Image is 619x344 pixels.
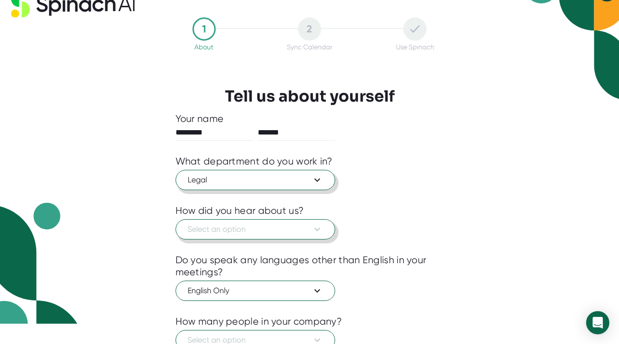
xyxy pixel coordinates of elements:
[298,17,321,41] div: 2
[176,113,444,125] div: Your name
[188,174,323,186] span: Legal
[176,254,444,278] div: Do you speak any languages other than English in your meetings?
[176,315,342,328] div: How many people in your company?
[176,219,335,239] button: Select an option
[396,43,434,51] div: Use Spinach
[176,281,335,301] button: English Only
[287,43,332,51] div: Sync Calendar
[176,155,333,167] div: What department do you work in?
[192,17,216,41] div: 1
[225,87,395,105] h3: Tell us about yourself
[188,224,323,235] span: Select an option
[176,170,335,190] button: Legal
[176,205,304,217] div: How did you hear about us?
[194,43,213,51] div: About
[188,285,323,297] span: English Only
[586,311,609,334] div: Open Intercom Messenger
